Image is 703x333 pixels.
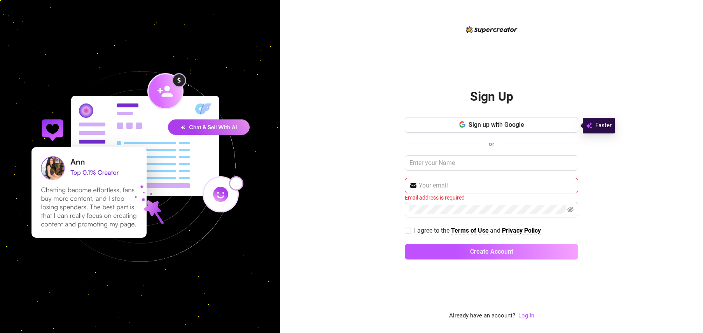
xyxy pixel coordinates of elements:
img: svg%3e [586,121,592,130]
span: Create Account [470,248,513,255]
strong: Privacy Policy [502,227,541,234]
a: Terms of Use [451,227,489,235]
span: Sign up with Google [469,121,524,128]
input: Your email [419,181,574,190]
span: or [489,140,494,147]
span: Faster [595,121,612,130]
img: logo-BBDzfeDw.svg [466,26,518,33]
a: Privacy Policy [502,227,541,235]
span: I agree to the [414,227,451,234]
button: Create Account [405,244,578,259]
a: Log In [518,312,534,319]
a: Log In [518,311,534,321]
strong: Terms of Use [451,227,489,234]
img: signup-background-D0MIrEPF.svg [5,32,275,301]
div: Email address is required [405,193,578,202]
input: Enter your Name [405,155,578,171]
span: and [490,227,502,234]
span: Already have an account? [449,311,515,321]
h2: Sign Up [470,89,513,105]
button: Sign up with Google [405,117,578,133]
span: eye-invisible [567,207,574,213]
